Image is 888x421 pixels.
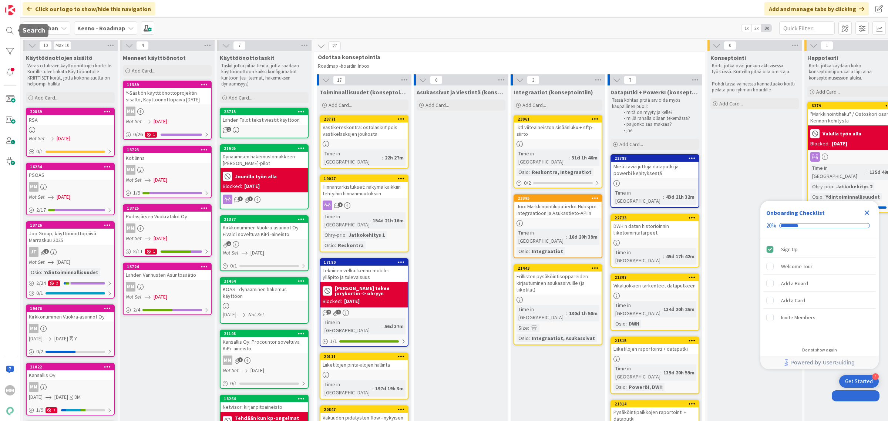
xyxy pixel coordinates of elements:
[221,108,308,115] div: 23715
[27,182,114,192] div: MM
[35,94,58,101] span: Add Card...
[802,347,837,353] div: Do not show again
[126,282,135,292] div: MM
[27,108,114,115] div: 22889
[230,262,237,270] span: 0 / 1
[611,337,699,354] div: 21315Liiketilojen raportointi + dataputki
[518,196,602,201] div: 23395
[27,205,114,215] div: 2/17
[154,176,167,184] span: [DATE]
[344,297,360,305] div: [DATE]
[522,102,546,108] span: Add Card...
[760,201,879,369] div: Checklist Container
[781,245,798,254] div: Sign Up
[77,24,125,32] b: Kenno - Roadmap
[760,356,879,369] div: Footer
[810,140,830,148] div: Blocked:
[517,247,529,255] div: Osio
[36,289,43,297] span: 0 / 1
[126,235,142,242] i: Not Set
[136,41,149,50] span: 4
[220,54,275,61] span: Käyttöönottotaskit
[221,395,308,402] div: 18264
[30,306,114,311] div: 19476
[529,247,530,255] span: :
[41,268,42,276] span: :
[662,305,696,313] div: 134d 20h 25m
[613,189,663,205] div: Time in [GEOGRAPHIC_DATA]
[221,284,308,301] div: KOAS - dynaaminen hakemus käyttöön
[333,75,346,84] span: 17
[133,306,140,314] span: 2 / 4
[663,252,664,260] span: :
[235,174,277,179] b: Jounilla työn alla
[145,249,157,255] div: 1
[320,116,408,122] div: 23771
[781,296,805,305] div: Add a Card
[124,247,211,256] div: 8/111
[839,375,879,388] div: Open Get Started checklist, remaining modules: 4
[611,274,699,281] div: 21397
[29,247,38,257] div: JT
[517,305,566,321] div: Time in [GEOGRAPHIC_DATA]
[514,178,602,188] div: 0/2
[567,233,599,241] div: 16d 20h 39m
[324,260,408,265] div: 17180
[30,109,114,114] div: 22889
[221,278,308,284] div: 21464
[133,189,140,197] span: 1 / 9
[124,130,211,139] div: 0/261
[320,175,408,198] div: 19027Hinnantarkistukset: näkymä kaikkiin tehtyihin hinnanmuutoksiin
[766,222,873,229] div: Checklist progress: 20%
[320,353,408,360] div: 20111
[124,263,211,280] div: 13724Lahden Vanhusten Asuntosäätiö
[27,247,114,257] div: JT
[29,182,38,192] div: MM
[124,270,211,280] div: Lahden Vanhusten Asuntosäätiö
[224,217,308,222] div: 21377
[27,364,114,380] div: 21022Kansallis Oy
[42,268,100,276] div: Ydintoiminnallisuudet
[248,196,253,201] span: 1
[712,81,798,93] p: Pohdi tässä vaiheessa kannattaako kortti peilata prio-ryhmän boardille
[763,241,876,257] div: Sign Up is complete.
[320,337,408,346] div: 1/1
[611,337,699,344] div: 21315
[514,195,602,218] div: 23395Joo: Markkinointilupatiedot Hubspot-integraatioon ja Asukastieto-APIin
[27,305,114,312] div: 19476
[27,229,114,245] div: Joo Group, käyttöönottopäivä Marraskuu 2025
[611,281,699,290] div: Vikaluokkien tarkenteet dataputkeen
[244,182,260,190] div: [DATE]
[124,212,211,221] div: Pudasjärven Vuokratalot Oy
[514,116,602,139] div: 23061.ktl viiteaineiston sisäänluku + sftp-siirto
[781,279,808,288] div: Add a Board
[221,330,308,337] div: 21108
[27,222,114,229] div: 13726
[126,165,135,175] div: MM
[567,309,599,317] div: 130d 1h 58m
[124,223,211,233] div: MM
[807,54,838,61] span: Happotesti
[619,141,643,148] span: Add Card...
[233,41,246,50] span: 7
[517,149,569,166] div: Time in [GEOGRAPHIC_DATA]
[323,297,342,305] div: Blocked:
[566,233,567,241] span: :
[238,196,243,201] span: 1
[764,356,875,369] a: Powered by UserGuiding
[615,215,699,220] div: 22723
[36,206,46,214] span: 2 / 17
[821,41,833,50] span: 1
[226,241,231,246] span: 1
[323,241,335,249] div: Osio
[223,182,242,190] div: Blocked:
[823,131,861,136] b: Valulla työn alla
[761,24,771,32] span: 3x
[514,88,593,96] span: Integraatiot (konseptointiin)
[326,310,331,314] span: 2
[751,24,761,32] span: 2x
[27,170,114,180] div: PSOAS
[221,216,308,223] div: 21377
[823,193,824,201] span: :
[126,293,142,300] i: Not Set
